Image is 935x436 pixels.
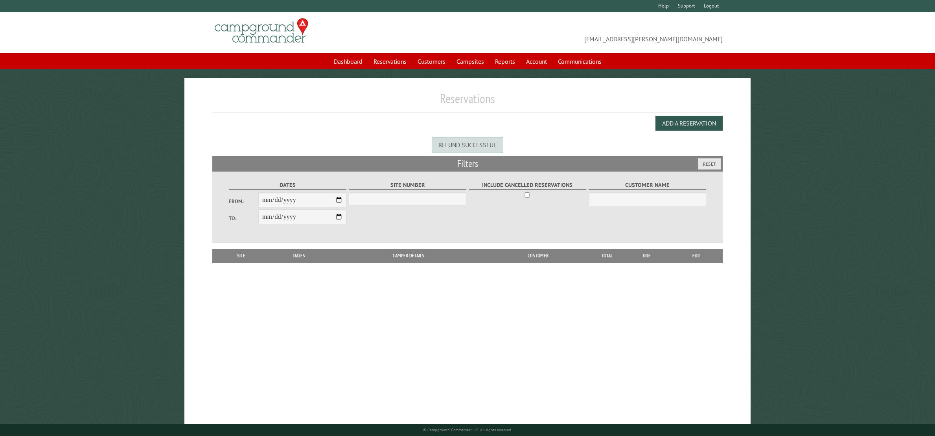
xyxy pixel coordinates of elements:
a: Customers [413,54,450,69]
h2: Filters [212,156,722,171]
th: Due [622,249,671,263]
a: Reports [490,54,520,69]
label: To: [229,214,258,222]
button: Reset [698,158,721,170]
th: Camper Details [332,249,485,263]
th: Total [591,249,622,263]
th: Customer [485,249,591,263]
a: Campsites [452,54,489,69]
span: [EMAIL_ADDRESS][PERSON_NAME][DOMAIN_NAME] [467,22,723,44]
h1: Reservations [212,91,722,113]
label: Dates [229,181,346,190]
th: Edit [671,249,723,263]
label: From: [229,198,258,205]
label: Customer Name [589,181,706,190]
label: Site Number [349,181,466,190]
a: Communications [553,54,606,69]
button: Add a Reservation [655,116,723,131]
label: Include Cancelled Reservations [469,181,586,190]
a: Reservations [369,54,411,69]
a: Dashboard [329,54,367,69]
div: Refund successful [432,137,503,153]
img: Campground Commander [212,15,311,46]
th: Dates [267,249,332,263]
th: Site [216,249,266,263]
small: © Campground Commander LLC. All rights reserved. [423,427,512,432]
a: Account [521,54,552,69]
